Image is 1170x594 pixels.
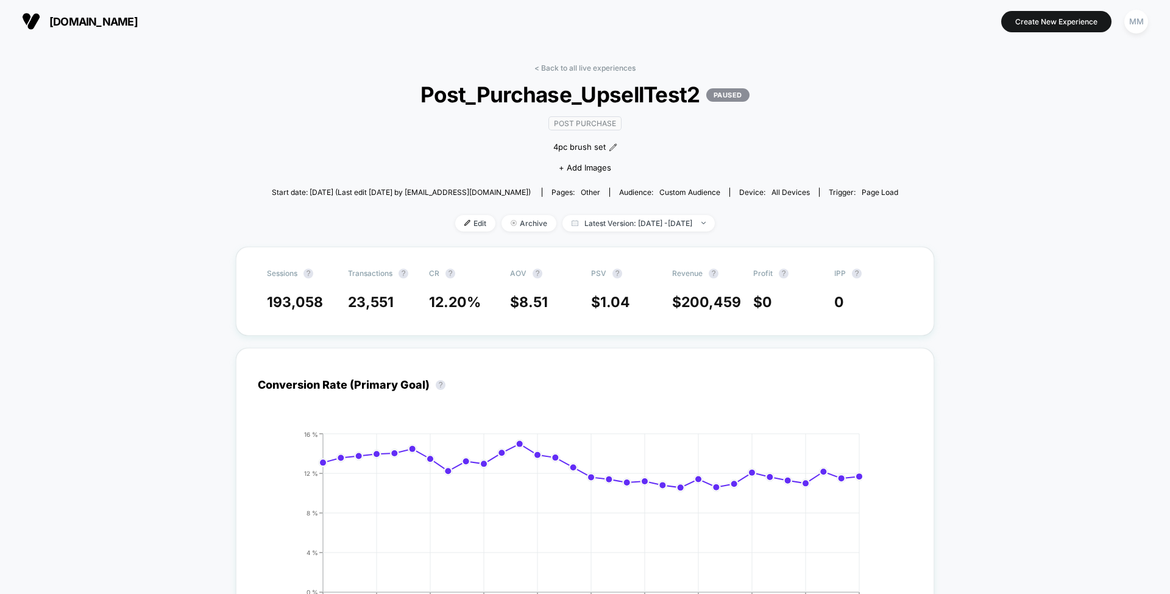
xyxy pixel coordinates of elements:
[852,269,862,278] button: ?
[303,82,867,107] span: Post_Purchase_UpsellTest2
[445,269,455,278] button: ?
[753,269,773,278] span: Profit
[548,116,622,130] span: Post Purchase
[304,469,318,476] tspan: 12 %
[562,215,715,232] span: Latest Version: [DATE] - [DATE]
[862,188,898,197] span: Page Load
[267,269,297,278] span: Sessions
[559,163,611,172] span: + Add Images
[829,188,898,197] div: Trigger:
[502,215,556,232] span: Archive
[1001,11,1111,32] button: Create New Experience
[612,269,622,278] button: ?
[591,294,630,311] span: $
[834,294,844,311] span: 0
[429,269,439,278] span: CR
[533,269,542,278] button: ?
[591,269,606,278] span: PSV
[464,220,470,226] img: edit
[706,88,750,102] p: PAUSED
[22,12,40,30] img: Visually logo
[600,294,630,311] span: 1.04
[701,222,706,224] img: end
[519,294,548,311] span: 8.51
[304,430,318,437] tspan: 16 %
[510,294,548,311] span: $
[709,269,718,278] button: ?
[348,269,392,278] span: Transactions
[581,188,600,197] span: other
[672,269,703,278] span: Revenue
[511,220,517,226] img: end
[399,269,408,278] button: ?
[534,63,636,72] a: < Back to all live experiences
[551,188,600,197] div: Pages:
[553,141,606,154] span: 4pc brush set
[272,188,531,197] span: Start date: [DATE] (Last edit [DATE] by [EMAIL_ADDRESS][DOMAIN_NAME])
[18,12,141,31] button: [DOMAIN_NAME]
[348,294,394,311] span: 23,551
[267,294,323,311] span: 193,058
[307,548,318,556] tspan: 4 %
[729,188,819,197] span: Device:
[510,269,526,278] span: AOV
[436,380,445,390] button: ?
[619,188,720,197] div: Audience:
[681,294,741,311] span: 200,459
[779,269,789,278] button: ?
[307,509,318,516] tspan: 8 %
[1121,9,1152,34] button: MM
[429,294,481,311] span: 12.20 %
[49,15,138,28] span: [DOMAIN_NAME]
[303,269,313,278] button: ?
[834,269,846,278] span: IPP
[455,215,495,232] span: Edit
[659,188,720,197] span: Custom Audience
[771,188,810,197] span: all devices
[1124,10,1148,34] div: MM
[672,294,741,311] span: $
[753,294,772,311] span: $
[762,294,772,311] span: 0
[258,378,452,391] div: Conversion Rate (Primary Goal)
[572,220,578,226] img: calendar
